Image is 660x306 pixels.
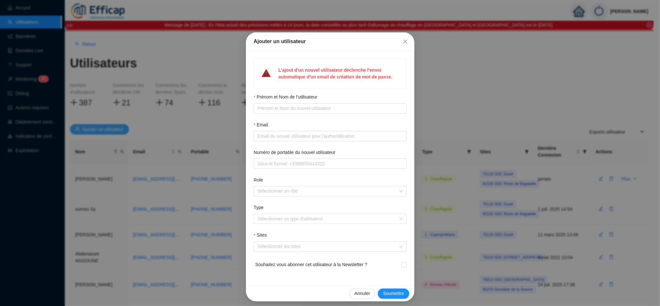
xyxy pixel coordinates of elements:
span: Souhaitez vous abonner cet utilisateur à la Newsletter ? [255,261,367,276]
label: Prénom et Nom de l'utilisateur [254,94,322,100]
input: Email [258,133,401,140]
span: close [403,39,408,44]
label: Email [254,122,272,128]
input: Numéro de portable du nouvel utilisateur [258,160,401,167]
span: Soumettre [383,290,404,297]
button: Soumettre [378,288,409,299]
label: Type [254,204,268,211]
span: warning [262,69,271,77]
button: Close [400,36,411,47]
label: Numéro de portable du nouvel utilisateur [254,149,340,156]
strong: L'ajout d'un nouvel utilisateur déclenche l'envoi automatique d'un email de création de mot de pa... [278,67,392,79]
div: Ajouter un utilisateur [254,38,407,45]
label: Role [254,177,268,183]
button: Annuler [349,288,375,299]
input: Prénom et Nom de l'utilisateur [258,105,401,112]
label: Sites [254,232,271,239]
span: Annuler [354,290,370,297]
span: Fermer [400,39,411,44]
